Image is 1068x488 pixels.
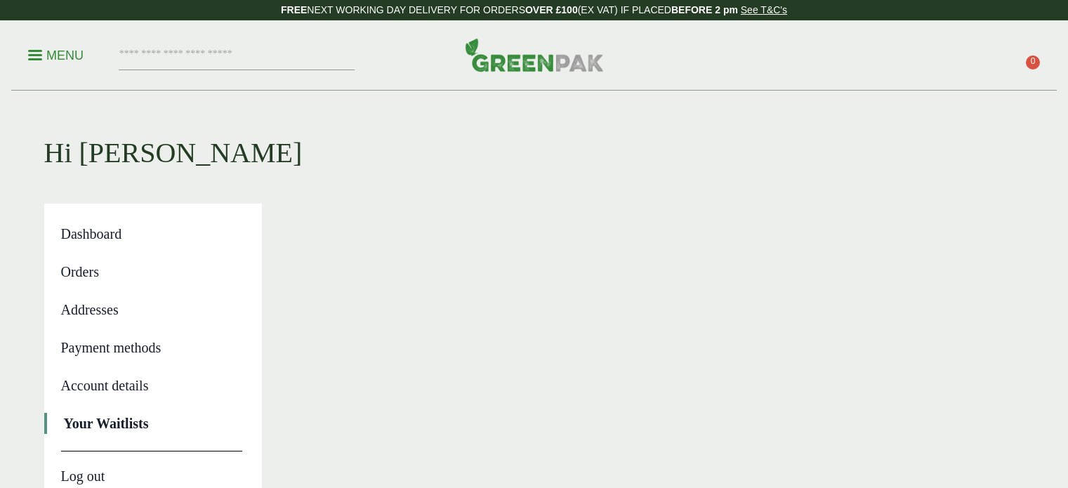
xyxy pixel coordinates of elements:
img: GreenPak Supplies [465,38,604,72]
a: Dashboard [61,223,242,244]
h1: Hi [PERSON_NAME] [44,91,1024,170]
a: Menu [28,47,84,61]
a: Payment methods [61,337,242,358]
a: Addresses [61,299,242,320]
a: Orders [61,261,242,282]
strong: BEFORE 2 pm [671,4,738,15]
a: Your Waitlists [64,413,242,434]
span: 0 [1026,55,1040,70]
p: Menu [28,47,84,64]
a: Account details [61,375,242,396]
a: See T&C's [741,4,787,15]
strong: FREE [281,4,307,15]
strong: OVER £100 [525,4,578,15]
a: Log out [61,451,242,487]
